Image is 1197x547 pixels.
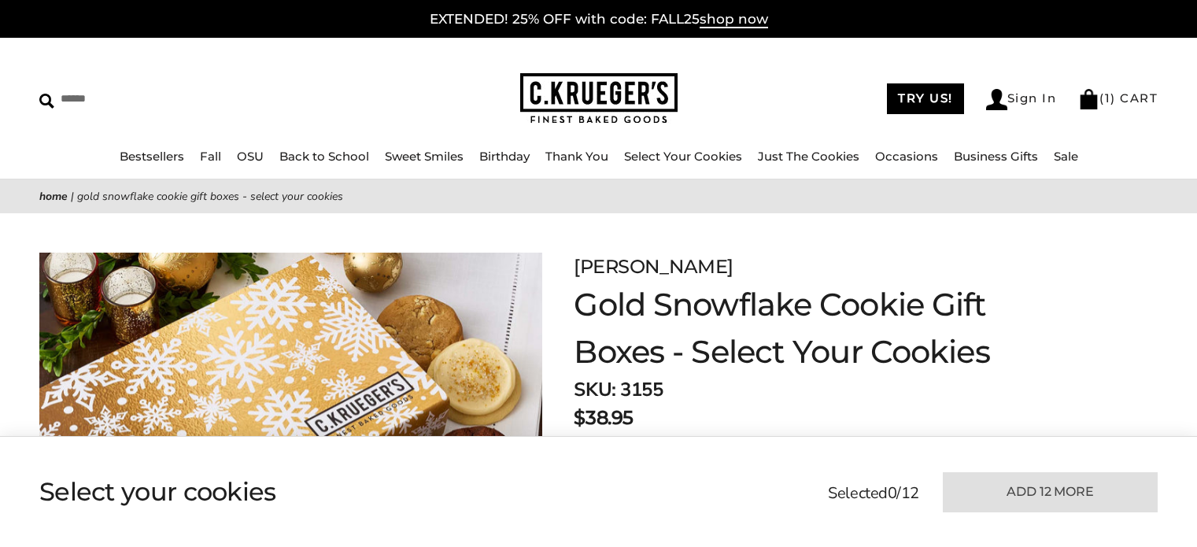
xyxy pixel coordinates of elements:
[700,11,768,28] span: shop now
[887,83,964,114] a: TRY US!
[943,472,1158,512] button: Add 12 more
[828,482,919,505] p: Selected /
[479,149,530,164] a: Birthday
[237,149,264,164] a: OSU
[574,253,1080,281] p: [PERSON_NAME]
[1078,89,1099,109] img: Bag
[39,187,1158,205] nav: breadcrumbs
[71,189,74,204] span: |
[39,87,305,111] input: Search
[545,149,608,164] a: Thank You
[1078,91,1158,105] a: (1) CART
[758,149,859,164] a: Just The Cookies
[901,482,919,504] span: 12
[13,487,163,534] iframe: Sign Up via Text for Offers
[77,189,343,204] span: Gold Snowflake Cookie Gift Boxes - Select Your Cookies
[120,149,184,164] a: Bestsellers
[430,11,768,28] a: EXTENDED! 25% OFF with code: FALL25shop now
[200,149,221,164] a: Fall
[954,149,1038,164] a: Business Gifts
[385,149,464,164] a: Sweet Smiles
[986,89,1007,110] img: Account
[875,149,938,164] a: Occasions
[624,149,742,164] a: Select Your Cookies
[574,281,1080,375] h1: Gold Snowflake Cookie Gift Boxes - Select Your Cookies
[279,149,369,164] a: Back to School
[1054,149,1078,164] a: Sale
[39,189,68,204] a: Home
[620,377,663,402] span: 3155
[574,404,633,432] p: $38.95
[888,482,897,504] span: 0
[520,73,678,124] img: C.KRUEGER'S
[1105,91,1111,105] span: 1
[986,89,1057,110] a: Sign In
[39,94,54,109] img: Search
[574,377,615,402] strong: SKU:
